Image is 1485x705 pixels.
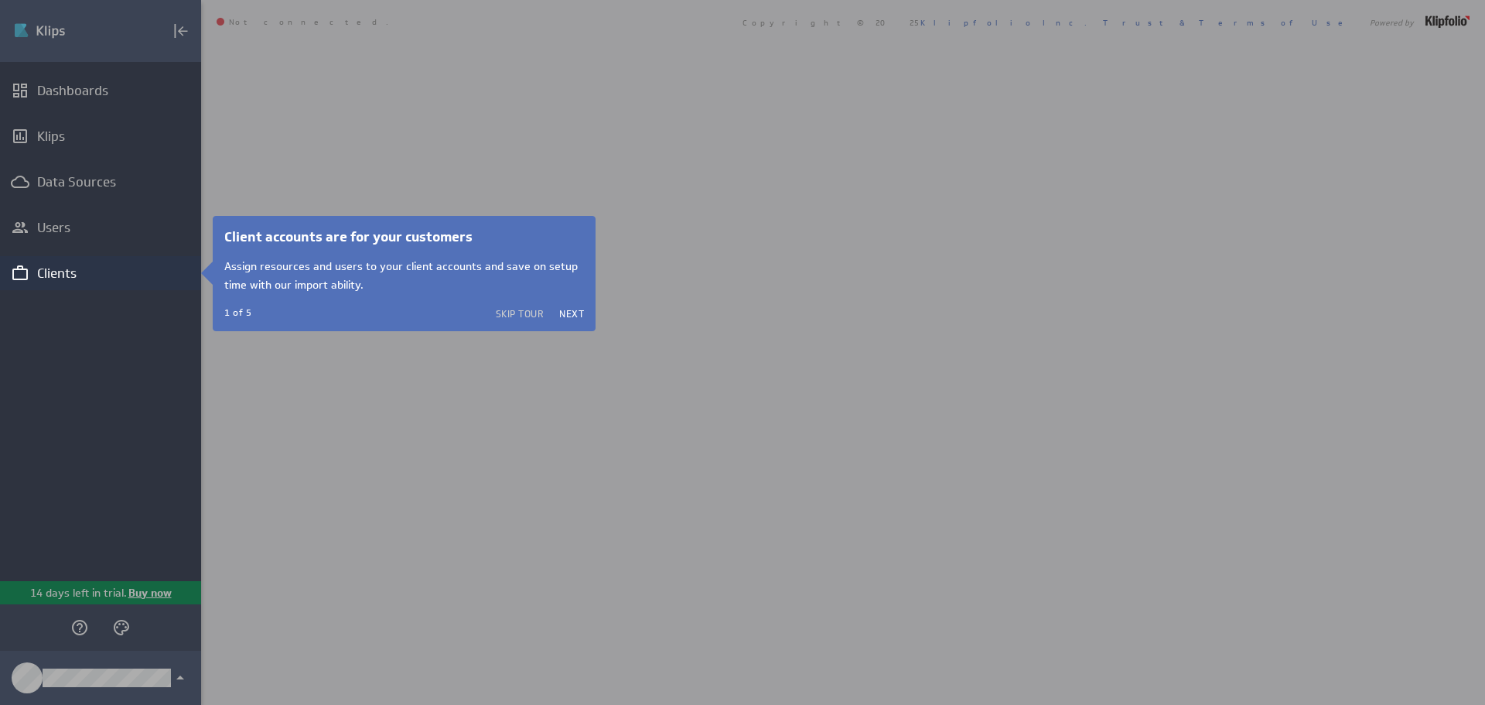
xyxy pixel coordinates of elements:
[224,257,584,294] p: Assign resources and users to your client accounts and save on setup time with our import ability.
[224,228,584,246] h1: Client accounts are for your customers
[496,307,544,320] button: Skip Tour
[37,265,164,282] div: Clients
[559,307,584,320] button: Next
[224,306,251,318] p: 1 of 5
